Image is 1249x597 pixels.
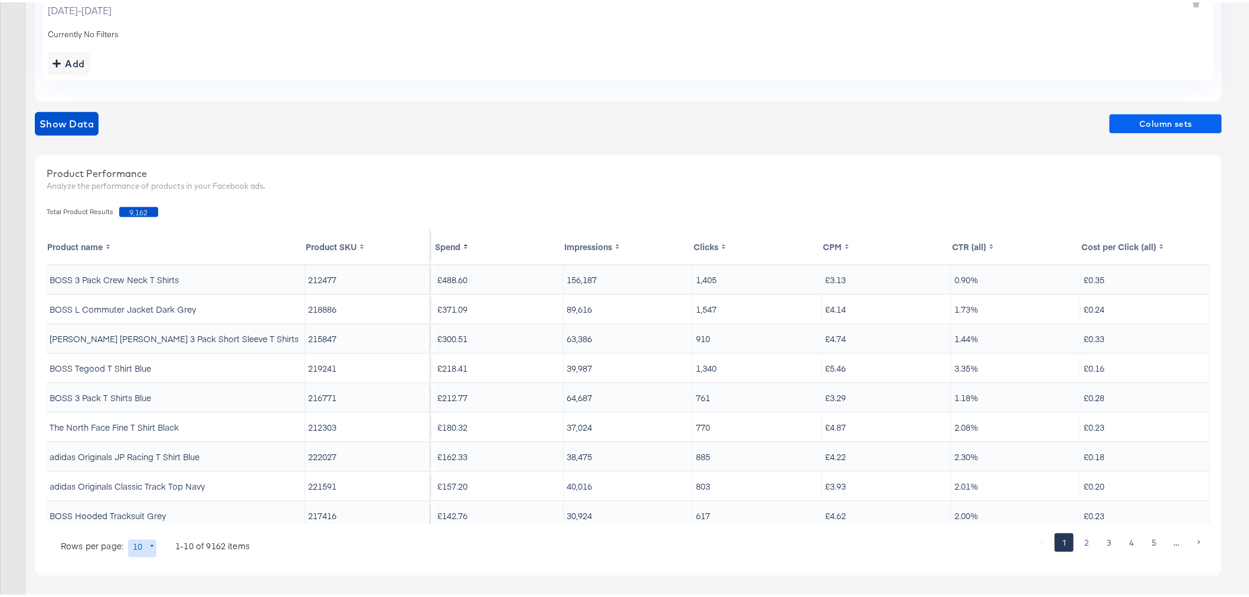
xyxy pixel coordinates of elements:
span: Column sets [1114,114,1217,129]
th: Toggle SortBy [693,227,822,262]
td: £4.14 [822,293,952,321]
td: 803 [693,470,822,498]
td: £157.20 [434,470,564,498]
span: [DATE] - [DATE] [48,1,112,15]
div: Product Performance [47,165,1210,178]
td: £0.16 [1081,352,1210,380]
button: Go to next page [1189,531,1208,550]
th: Toggle SortBy [952,227,1081,262]
td: 2.30% [952,440,1081,468]
td: £0.18 [1081,440,1210,468]
td: £5.46 [822,352,952,380]
td: £488.60 [434,263,564,291]
nav: pagination navigation [1031,531,1210,550]
td: £0.23 [1081,499,1210,527]
td: 3.35% [952,352,1081,380]
button: Go to page 3 [1100,531,1119,550]
td: 0.90% [952,263,1081,291]
td: £180.32 [434,411,564,439]
td: adidas Originals Classic Track Top Navy [47,470,305,498]
td: 2.08% [952,411,1081,439]
td: £218.41 [434,352,564,380]
td: 617 [693,499,822,527]
td: 885 [693,440,822,468]
td: 221591 [305,470,430,498]
td: £0.20 [1081,470,1210,498]
td: 215847 [305,322,430,350]
td: 770 [693,411,822,439]
th: Toggle SortBy [822,227,952,262]
div: 10 [128,537,156,555]
button: page 1 [1055,531,1074,550]
button: Go to page 4 [1122,531,1141,550]
button: Go to page 2 [1077,531,1096,550]
td: 2.00% [952,499,1081,527]
td: £212.77 [434,381,564,409]
td: 2.01% [952,470,1081,498]
td: 212303 [305,411,430,439]
td: 1.44% [952,322,1081,350]
td: 39,987 [564,352,693,380]
td: 216771 [305,381,430,409]
span: Show Data [40,113,94,130]
td: 156,187 [564,263,693,291]
td: £3.29 [822,381,952,409]
th: Toggle SortBy [1081,227,1210,262]
td: 1.73% [952,293,1081,321]
td: 1,340 [693,352,822,380]
td: 38,475 [564,440,693,468]
td: £0.24 [1081,293,1210,321]
td: [PERSON_NAME] [PERSON_NAME] 3 Pack Short Sleeve T Shirts [47,322,305,350]
button: showdata [35,110,99,133]
td: £0.28 [1081,381,1210,409]
td: 1.18% [952,381,1081,409]
td: adidas Originals JP Racing T Shirt Blue [47,440,305,468]
button: Column sets [1110,112,1222,131]
td: 910 [693,322,822,350]
td: £4.87 [822,411,952,439]
td: £142.76 [434,499,564,527]
td: £4.22 [822,440,952,468]
div: Currently No Filters [48,27,1209,38]
span: Total Product Results [47,205,119,215]
td: 217416 [305,499,430,527]
td: 30,924 [564,499,693,527]
td: BOSS Hooded Tracksuit Grey [47,499,305,527]
td: £3.13 [822,263,952,291]
button: Go to page 5 [1145,531,1163,550]
span: 9,162 [119,205,158,215]
td: £0.33 [1081,322,1210,350]
td: £162.33 [434,440,564,468]
td: £0.23 [1081,411,1210,439]
td: 37,024 [564,411,693,439]
td: 89,616 [564,293,693,321]
th: Toggle SortBy [47,227,305,262]
th: Toggle SortBy [305,227,430,262]
td: The North Face Fine T Shirt Black [47,411,305,439]
td: £371.09 [434,293,564,321]
td: 219241 [305,352,430,380]
td: £0.35 [1081,263,1210,291]
td: 63,386 [564,322,693,350]
td: £300.51 [434,322,564,350]
td: 1,405 [693,263,822,291]
td: 212477 [305,263,430,291]
div: Analyze the performance of products in your Facebook ads. [47,178,1210,189]
p: 1-10 of 9162 items [175,537,250,549]
td: 1,547 [693,293,822,321]
th: Toggle SortBy [434,227,564,262]
p: Rows per page: [61,537,123,549]
td: BOSS 3 Pack T Shirts Blue [47,381,305,409]
td: £4.74 [822,322,952,350]
td: 64,687 [564,381,693,409]
td: 222027 [305,440,430,468]
td: BOSS L Commuter Jacket Dark Grey [47,293,305,321]
th: Toggle SortBy [564,227,693,262]
td: 761 [693,381,822,409]
td: 218886 [305,293,430,321]
td: £3.93 [822,470,952,498]
td: £4.62 [822,499,952,527]
td: BOSS 3 Pack Crew Neck T Shirts [47,263,305,291]
div: Add [53,53,85,70]
td: 40,016 [564,470,693,498]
